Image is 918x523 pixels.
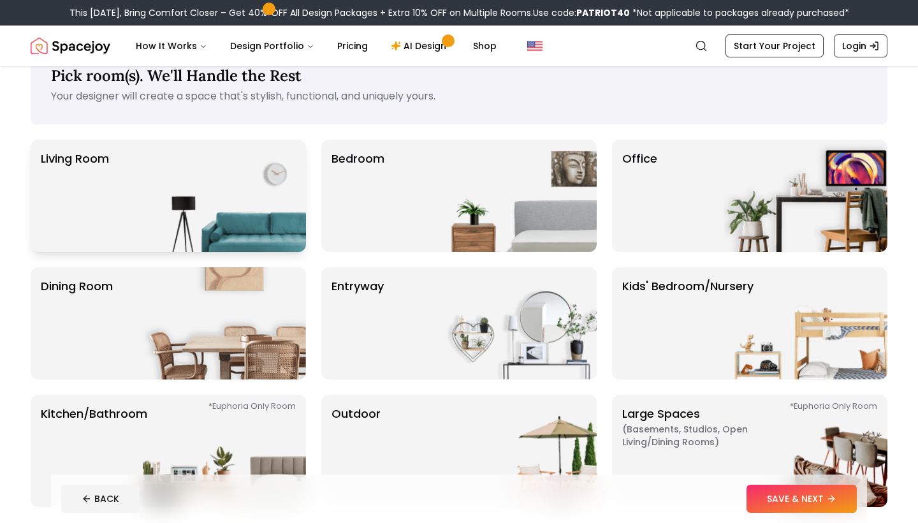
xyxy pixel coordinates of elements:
[51,66,302,85] span: Pick room(s). We'll Handle the Rest
[126,33,217,59] button: How It Works
[630,6,849,19] span: *Not applicable to packages already purchased*
[622,277,754,369] p: Kids' Bedroom/Nursery
[143,267,306,379] img: Dining Room
[747,485,857,513] button: SAVE & NEXT
[622,423,782,448] span: ( Basements, Studios, Open living/dining rooms )
[433,140,597,252] img: Bedroom
[41,277,113,369] p: Dining Room
[527,38,543,54] img: United States
[327,33,378,59] a: Pricing
[724,395,887,507] img: Large Spaces *Euphoria Only
[126,33,507,59] nav: Main
[463,33,507,59] a: Shop
[331,405,381,497] p: Outdoor
[724,267,887,379] img: Kids' Bedroom/Nursery
[331,277,384,369] p: entryway
[69,6,849,19] div: This [DATE], Bring Comfort Closer – Get 40% OFF All Design Packages + Extra 10% OFF on Multiple R...
[331,150,384,242] p: Bedroom
[51,89,867,104] p: Your designer will create a space that's stylish, functional, and uniquely yours.
[533,6,630,19] span: Use code:
[433,395,597,507] img: Outdoor
[622,150,657,242] p: Office
[41,150,109,242] p: Living Room
[143,140,306,252] img: Living Room
[31,33,110,59] a: Spacejoy
[622,405,782,497] p: Large Spaces
[834,34,887,57] a: Login
[381,33,460,59] a: AI Design
[576,6,630,19] b: PATRIOT40
[725,34,824,57] a: Start Your Project
[724,140,887,252] img: Office
[220,33,324,59] button: Design Portfolio
[31,33,110,59] img: Spacejoy Logo
[61,485,140,513] button: BACK
[143,395,306,507] img: Kitchen/Bathroom *Euphoria Only
[433,267,597,379] img: entryway
[41,405,147,497] p: Kitchen/Bathroom
[31,26,887,66] nav: Global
